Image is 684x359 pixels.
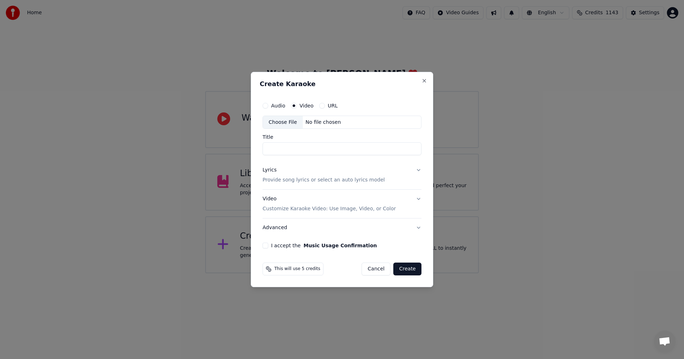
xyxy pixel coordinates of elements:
button: VideoCustomize Karaoke Video: Use Image, Video, or Color [263,190,421,218]
label: URL [328,103,338,108]
button: LyricsProvide song lyrics or select an auto lyrics model [263,161,421,190]
label: Video [300,103,313,108]
h2: Create Karaoke [260,81,424,87]
div: No file chosen [303,119,344,126]
button: Advanced [263,218,421,237]
div: Choose File [263,116,303,129]
p: Customize Karaoke Video: Use Image, Video, or Color [263,205,396,212]
div: Video [263,196,396,213]
label: Title [263,135,421,140]
div: Lyrics [263,167,276,174]
button: Create [393,263,421,275]
p: Provide song lyrics or select an auto lyrics model [263,177,385,184]
button: I accept the [304,243,377,248]
button: Cancel [362,263,390,275]
label: Audio [271,103,285,108]
label: I accept the [271,243,377,248]
span: This will use 5 credits [274,266,320,272]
